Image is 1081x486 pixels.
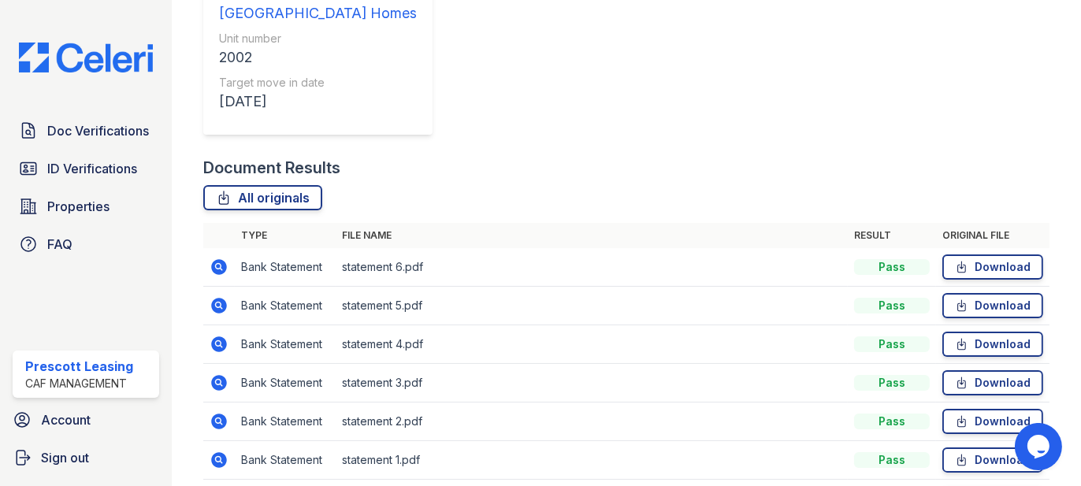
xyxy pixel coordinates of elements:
span: Account [41,410,91,429]
div: [GEOGRAPHIC_DATA] Homes [219,2,417,24]
td: Bank Statement [235,248,336,287]
a: Download [942,293,1043,318]
a: Download [942,447,1043,473]
div: 2002 [219,46,417,69]
td: statement 6.pdf [336,248,848,287]
a: Download [942,254,1043,280]
a: Download [942,370,1043,395]
a: Properties [13,191,159,222]
th: Type [235,223,336,248]
td: statement 2.pdf [336,403,848,441]
div: Pass [854,259,930,275]
span: ID Verifications [47,159,137,178]
div: Pass [854,375,930,391]
a: Download [942,409,1043,434]
a: Sign out [6,442,165,473]
td: Bank Statement [235,364,336,403]
div: Unit number [219,31,417,46]
div: Pass [854,414,930,429]
span: Doc Verifications [47,121,149,140]
th: Original file [936,223,1049,248]
td: statement 5.pdf [336,287,848,325]
div: Pass [854,452,930,468]
img: CE_Logo_Blue-a8612792a0a2168367f1c8372b55b34899dd931a85d93a1a3d3e32e68fde9ad4.png [6,43,165,72]
th: File name [336,223,848,248]
a: Doc Verifications [13,115,159,147]
div: Pass [854,336,930,352]
span: FAQ [47,235,72,254]
div: Target move in date [219,75,417,91]
a: All originals [203,185,322,210]
span: Sign out [41,448,89,467]
a: Download [942,332,1043,357]
div: Prescott Leasing [25,357,133,376]
div: Pass [854,298,930,313]
span: Properties [47,197,110,216]
td: statement 3.pdf [336,364,848,403]
td: Bank Statement [235,403,336,441]
a: Account [6,404,165,436]
a: FAQ [13,228,159,260]
td: statement 4.pdf [336,325,848,364]
td: Bank Statement [235,325,336,364]
div: CAF Management [25,376,133,391]
a: ID Verifications [13,153,159,184]
div: [DATE] [219,91,417,113]
td: Bank Statement [235,287,336,325]
td: Bank Statement [235,441,336,480]
div: Document Results [203,157,340,179]
th: Result [848,223,936,248]
td: statement 1.pdf [336,441,848,480]
iframe: chat widget [1015,423,1065,470]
